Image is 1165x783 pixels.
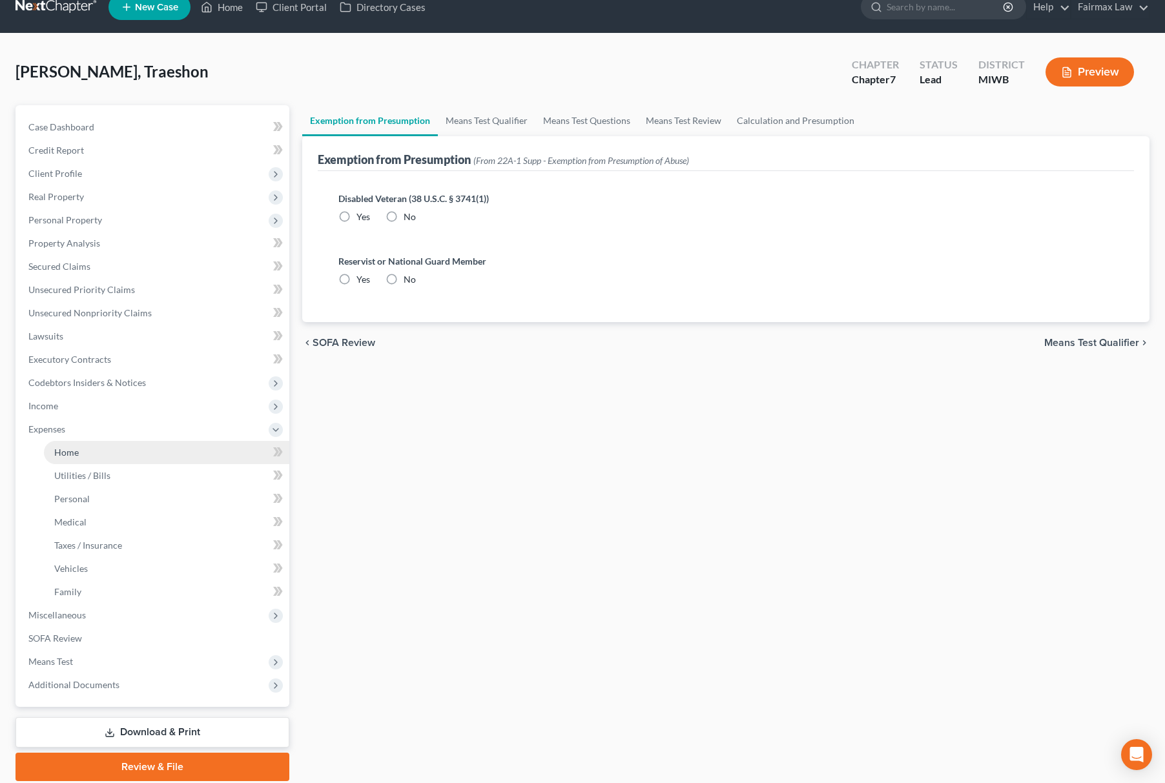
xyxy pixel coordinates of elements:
[852,72,899,87] div: Chapter
[852,57,899,72] div: Chapter
[54,586,81,597] span: Family
[1044,338,1139,348] span: Means Test Qualifier
[535,105,638,136] a: Means Test Questions
[338,254,1113,268] label: Reservist or National Guard Member
[1121,739,1152,770] div: Open Intercom Messenger
[28,633,82,644] span: SOFA Review
[28,400,58,411] span: Income
[338,192,1113,205] label: Disabled Veteran (38 U.S.C. § 3741(1))
[44,441,289,464] a: Home
[54,470,110,481] span: Utilities / Bills
[302,105,438,136] a: Exemption from Presumption
[54,447,79,458] span: Home
[28,214,102,225] span: Personal Property
[54,493,90,504] span: Personal
[18,255,289,278] a: Secured Claims
[28,121,94,132] span: Case Dashboard
[135,3,178,12] span: New Case
[1044,338,1150,348] button: Means Test Qualifier chevron_right
[54,516,87,527] span: Medical
[54,540,122,551] span: Taxes / Insurance
[44,511,289,534] a: Medical
[28,284,135,295] span: Unsecured Priority Claims
[18,348,289,371] a: Executory Contracts
[44,557,289,580] a: Vehicles
[28,191,84,202] span: Real Property
[28,238,100,249] span: Property Analysis
[28,168,82,179] span: Client Profile
[18,278,289,301] a: Unsecured Priority Claims
[890,73,896,85] span: 7
[18,232,289,255] a: Property Analysis
[28,679,119,690] span: Additional Documents
[15,717,289,747] a: Download & Print
[28,261,90,272] span: Secured Claims
[920,57,958,72] div: Status
[44,580,289,604] a: Family
[18,325,289,348] a: Lawsuits
[15,62,209,81] span: [PERSON_NAME], Traeshon
[28,145,84,156] span: Credit Report
[356,211,370,222] span: Yes
[1046,57,1134,86] button: Preview
[28,330,63,341] span: Lawsuits
[28,609,86,620] span: Miscellaneous
[28,377,146,388] span: Codebtors Insiders & Notices
[356,274,370,285] span: Yes
[28,423,65,434] span: Expenses
[302,338,375,348] button: chevron_left SOFA Review
[18,116,289,139] a: Case Dashboard
[18,139,289,162] a: Credit Report
[404,211,416,222] span: No
[54,563,88,574] span: Vehicles
[18,627,289,650] a: SOFA Review
[978,72,1025,87] div: MIWB
[28,656,73,667] span: Means Test
[15,753,289,781] a: Review & File
[729,105,862,136] a: Calculation and Presumption
[28,307,152,318] span: Unsecured Nonpriority Claims
[638,105,729,136] a: Means Test Review
[438,105,535,136] a: Means Test Qualifier
[978,57,1025,72] div: District
[18,301,289,325] a: Unsecured Nonpriority Claims
[920,72,958,87] div: Lead
[404,274,416,285] span: No
[44,487,289,511] a: Personal
[44,464,289,487] a: Utilities / Bills
[44,534,289,557] a: Taxes / Insurance
[302,338,313,348] i: chevron_left
[28,354,111,365] span: Executory Contracts
[313,338,375,348] span: SOFA Review
[1139,338,1150,348] i: chevron_right
[318,152,689,167] div: Exemption from Presumption
[473,155,689,166] span: (From 22A-1 Supp - Exemption from Presumption of Abuse)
